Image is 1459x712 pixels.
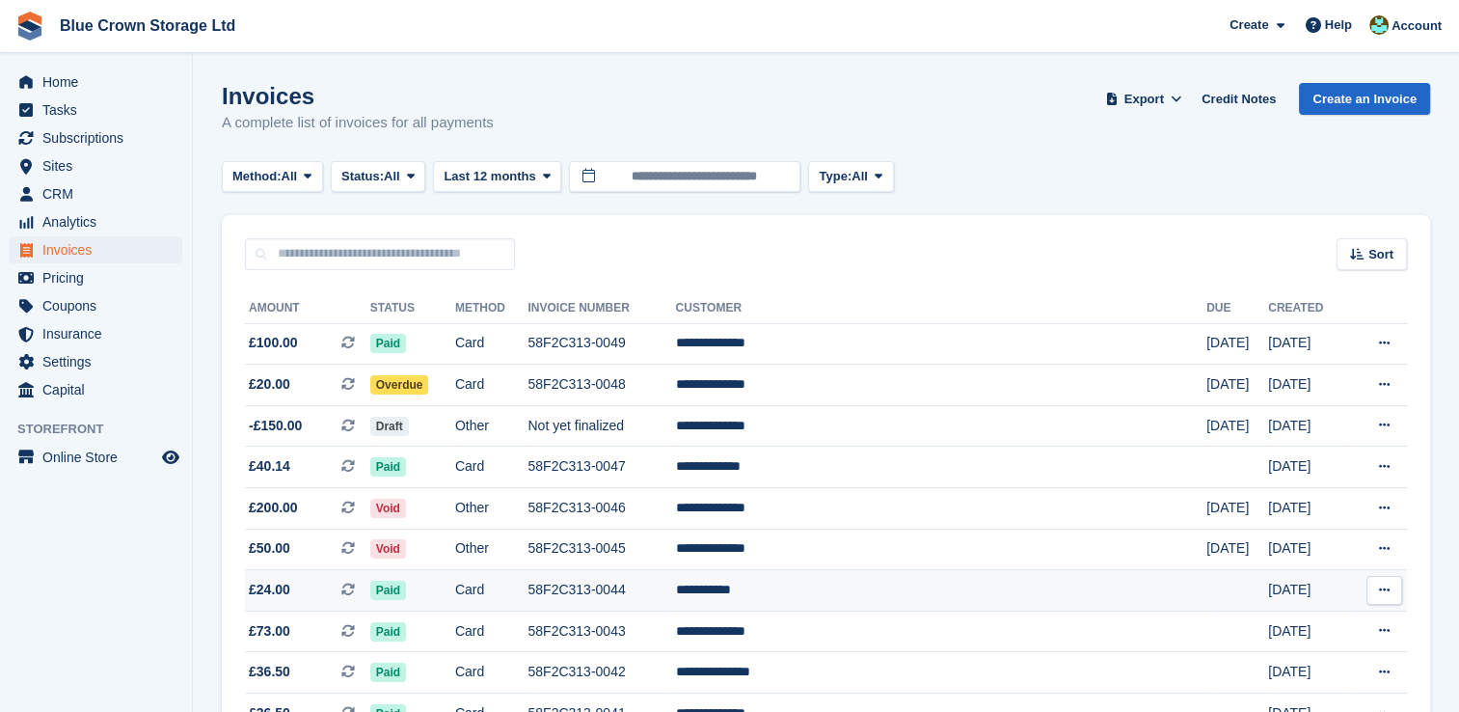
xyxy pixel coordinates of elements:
[249,416,302,436] span: -£150.00
[10,292,182,319] a: menu
[455,323,528,365] td: Card
[42,376,158,403] span: Capital
[370,417,409,436] span: Draft
[42,124,158,151] span: Subscriptions
[17,420,192,439] span: Storefront
[851,167,868,186] span: All
[42,68,158,96] span: Home
[1268,652,1348,694] td: [DATE]
[1206,529,1268,570] td: [DATE]
[455,293,528,324] th: Method
[42,320,158,347] span: Insurance
[1368,245,1393,264] span: Sort
[384,167,400,186] span: All
[1229,15,1268,35] span: Create
[42,236,158,263] span: Invoices
[331,161,425,193] button: Status: All
[370,622,406,642] span: Paid
[10,376,182,403] a: menu
[370,293,455,324] th: Status
[52,10,243,41] a: Blue Crown Storage Ltd
[1206,405,1268,447] td: [DATE]
[455,447,528,488] td: Card
[1124,90,1164,109] span: Export
[222,161,323,193] button: Method: All
[10,320,182,347] a: menu
[1101,83,1186,115] button: Export
[222,83,494,109] h1: Invoices
[527,293,675,324] th: Invoice Number
[527,488,675,530] td: 58F2C313-0046
[1268,323,1348,365] td: [DATE]
[1299,83,1430,115] a: Create an Invoice
[10,208,182,235] a: menu
[527,447,675,488] td: 58F2C313-0047
[1194,83,1283,115] a: Credit Notes
[10,124,182,151] a: menu
[15,12,44,41] img: stora-icon-8386f47178a22dfd0bd8f6a31ec36ba5ce8667c1dd55bd0f319d3a0aa187defe.svg
[1206,488,1268,530] td: [DATE]
[455,405,528,447] td: Other
[527,611,675,652] td: 58F2C313-0043
[1268,570,1348,612] td: [DATE]
[527,365,675,406] td: 58F2C313-0048
[10,96,182,123] a: menu
[1369,15,1389,35] img: Dean Cantelo
[341,167,384,186] span: Status:
[527,323,675,365] td: 58F2C313-0049
[42,348,158,375] span: Settings
[808,161,893,193] button: Type: All
[370,499,406,518] span: Void
[1206,365,1268,406] td: [DATE]
[455,529,528,570] td: Other
[159,446,182,469] a: Preview store
[10,152,182,179] a: menu
[527,570,675,612] td: 58F2C313-0044
[444,167,535,186] span: Last 12 months
[819,167,851,186] span: Type:
[232,167,282,186] span: Method:
[249,456,290,477] span: £40.14
[370,375,429,395] span: Overdue
[455,488,528,530] td: Other
[249,538,290,559] span: £50.00
[282,167,298,186] span: All
[42,292,158,319] span: Coupons
[1206,323,1268,365] td: [DATE]
[1268,611,1348,652] td: [DATE]
[527,405,675,447] td: Not yet finalized
[42,444,158,471] span: Online Store
[42,208,158,235] span: Analytics
[370,539,406,559] span: Void
[370,457,406,477] span: Paid
[222,112,494,134] p: A complete list of invoices for all payments
[527,529,675,570] td: 58F2C313-0045
[249,374,290,395] span: £20.00
[455,652,528,694] td: Card
[249,580,290,600] span: £24.00
[1268,488,1348,530] td: [DATE]
[1325,15,1352,35] span: Help
[1206,293,1268,324] th: Due
[10,348,182,375] a: menu
[455,365,528,406] td: Card
[1268,405,1348,447] td: [DATE]
[527,652,675,694] td: 58F2C313-0042
[370,663,406,682] span: Paid
[10,264,182,291] a: menu
[249,621,290,642] span: £73.00
[455,611,528,652] td: Card
[676,293,1207,324] th: Customer
[42,264,158,291] span: Pricing
[1268,447,1348,488] td: [DATE]
[10,444,182,471] a: menu
[1268,365,1348,406] td: [DATE]
[249,662,290,682] span: £36.50
[1268,293,1348,324] th: Created
[10,68,182,96] a: menu
[433,161,561,193] button: Last 12 months
[42,96,158,123] span: Tasks
[245,293,370,324] th: Amount
[1391,16,1442,36] span: Account
[249,333,298,353] span: £100.00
